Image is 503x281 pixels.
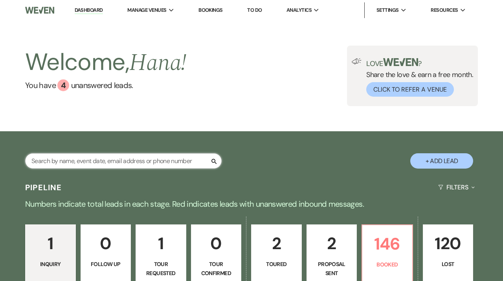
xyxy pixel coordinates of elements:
[367,231,408,257] p: 146
[431,6,458,14] span: Resources
[286,6,312,14] span: Analytics
[410,153,473,169] button: + Add Lead
[352,58,362,64] img: loud-speaker-illustration.svg
[75,7,103,14] a: Dashboard
[30,230,71,257] p: 1
[25,2,54,18] img: Weven Logo
[127,6,166,14] span: Manage Venues
[30,260,71,268] p: Inquiry
[129,45,187,81] span: Hana !
[312,230,352,257] p: 2
[256,230,297,257] p: 2
[86,230,126,257] p: 0
[366,58,473,67] p: Love ?
[25,182,62,193] h3: Pipeline
[196,230,237,257] p: 0
[198,7,223,13] a: Bookings
[435,177,478,198] button: Filters
[25,79,187,91] a: You have 4 unanswered leads.
[25,46,187,79] h2: Welcome,
[247,7,262,13] a: To Do
[428,230,468,257] p: 120
[141,260,181,277] p: Tour Requested
[25,153,222,169] input: Search by name, event date, email address or phone number
[362,58,473,97] div: Share the love & earn a free month.
[86,260,126,268] p: Follow Up
[366,82,454,97] button: Click to Refer a Venue
[196,260,237,277] p: Tour Confirmed
[57,79,69,91] div: 4
[312,260,352,277] p: Proposal Sent
[367,260,408,269] p: Booked
[141,230,181,257] p: 1
[428,260,468,268] p: Lost
[383,58,418,66] img: weven-logo-green.svg
[376,6,399,14] span: Settings
[256,260,297,268] p: Toured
